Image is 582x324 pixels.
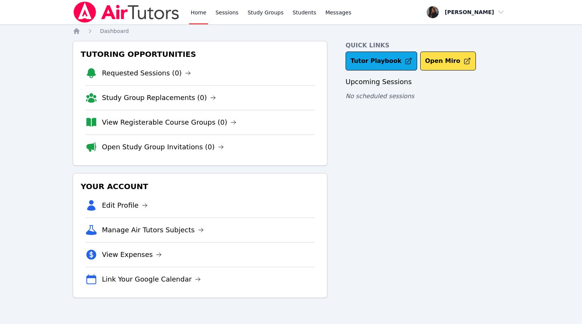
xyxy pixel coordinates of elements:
[79,180,321,193] h3: Your Account
[102,68,191,78] a: Requested Sessions (0)
[100,28,129,34] span: Dashboard
[346,77,509,87] h3: Upcoming Sessions
[346,92,414,100] span: No scheduled sessions
[102,249,162,260] a: View Expenses
[325,9,352,16] span: Messages
[79,47,321,61] h3: Tutoring Opportunities
[346,52,417,70] a: Tutor Playbook
[102,225,204,235] a: Manage Air Tutors Subjects
[420,52,476,70] button: Open Miro
[102,117,236,128] a: View Registerable Course Groups (0)
[73,2,180,23] img: Air Tutors
[100,27,129,35] a: Dashboard
[102,92,216,103] a: Study Group Replacements (0)
[102,274,201,285] a: Link Your Google Calendar
[102,200,148,211] a: Edit Profile
[346,41,509,50] h4: Quick Links
[102,142,224,152] a: Open Study Group Invitations (0)
[73,27,509,35] nav: Breadcrumb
